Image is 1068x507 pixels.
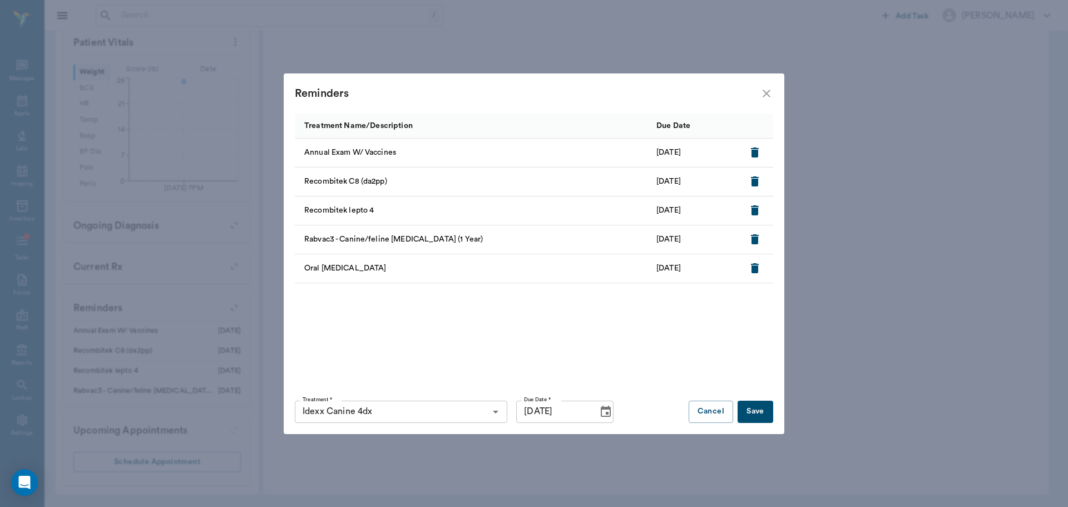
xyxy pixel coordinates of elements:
[11,469,38,496] div: Open Intercom Messenger
[595,401,617,423] button: Choose date, selected date is Oct 1, 2025
[656,234,681,245] p: [DATE]
[693,118,709,134] button: Sort
[760,87,773,100] button: close
[304,147,396,159] p: Annual Exam W/ Vaccines
[748,118,764,134] button: Sort
[689,401,733,423] button: Cancel
[304,263,387,274] p: Oral [MEDICAL_DATA]
[295,85,760,102] div: Reminders
[295,113,651,138] div: Treatment Name/Description
[303,396,332,403] label: Treatment *
[304,234,483,245] p: Rabvac3 - Canine/feline [MEDICAL_DATA] (1 Year)
[656,110,690,141] div: Due Date
[524,396,551,403] label: Due Date *
[651,113,740,138] div: Due Date
[488,404,503,420] button: Open
[304,110,413,141] div: Treatment Name/Description
[656,176,681,188] p: [DATE]
[656,147,681,159] p: [DATE]
[656,205,681,216] p: [DATE]
[304,176,387,188] p: Recombitek C8 (da2pp)
[738,401,773,423] button: Save
[516,401,590,423] input: MM/DD/YYYY
[656,263,681,274] p: [DATE]
[416,118,431,134] button: Sort
[304,205,374,216] p: Recombitek lepto 4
